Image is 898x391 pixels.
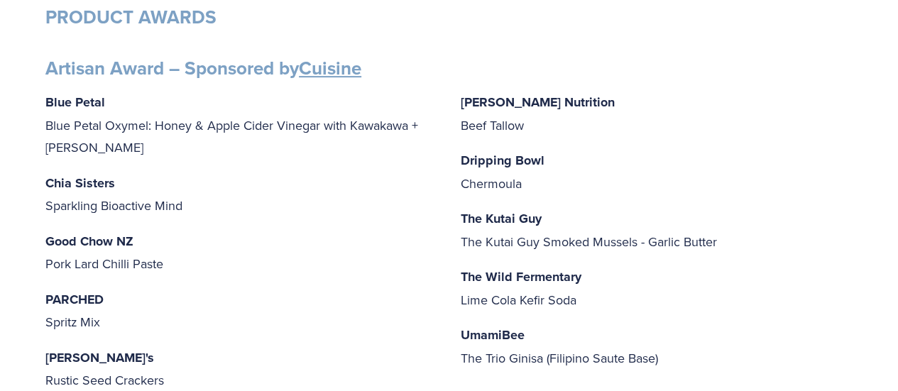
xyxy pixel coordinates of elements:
p: Sparkling Bioactive Mind [45,172,438,217]
strong: Dripping Bowl [461,151,544,170]
p: Lime Cola Kefir Soda [461,265,853,311]
strong: The Kutai Guy [461,209,542,228]
strong: UmamiBee [461,326,525,344]
p: Pork Lard Chilli Paste [45,230,438,275]
strong: The Wild Fermentary [461,268,581,286]
p: Beef Tallow [461,91,853,136]
strong: PRODUCT AWARDS [45,4,217,31]
strong: Chia Sisters [45,174,115,192]
a: Cuisine [299,55,361,82]
p: The Trio Ginisa (Filipino Saute Base) [461,324,853,369]
strong: Good Chow NZ [45,232,133,250]
strong: Blue Petal [45,93,105,111]
p: The Kutai Guy Smoked Mussels - Garlic Butter [461,207,853,253]
strong: [PERSON_NAME]'s [45,348,154,367]
strong: Artisan Award – Sponsored by [45,55,361,82]
strong: [PERSON_NAME] Nutrition [461,93,615,111]
p: Chermoula [461,149,853,194]
strong: PARCHED [45,290,104,309]
p: Blue Petal Oxymel: Honey & Apple Cider Vinegar with Kawakawa + [PERSON_NAME] [45,91,438,159]
p: Spritz Mix [45,288,438,334]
